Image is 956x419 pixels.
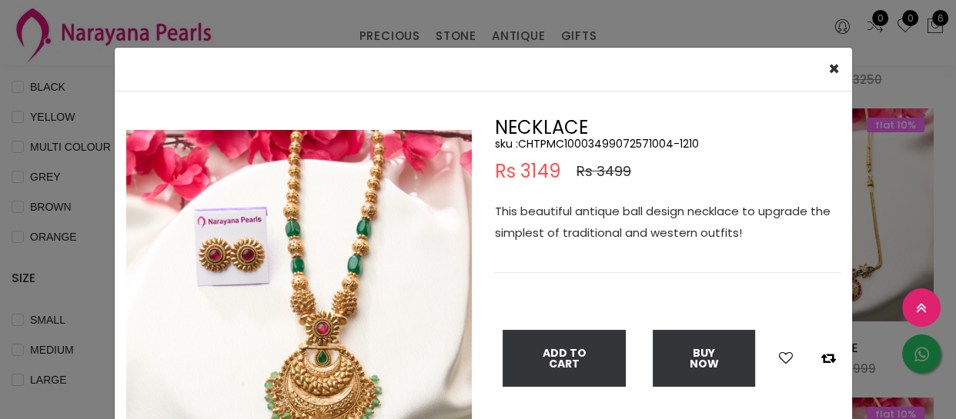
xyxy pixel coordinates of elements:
button: Buy Now [653,330,755,387]
p: This beautiful antique ball design necklace to upgrade the simplest of traditional and western ou... [495,201,841,244]
h5: sku : CHTPMC10003499072571004-1210 [495,137,841,151]
h2: NECKLACE [495,118,841,137]
button: Add to compare [817,348,841,368]
button: Add to wishlist [774,348,797,368]
span: Rs 3149 [495,162,561,181]
span: Rs 3499 [577,162,631,181]
button: Add To Cart [503,330,626,387]
span: × [828,56,840,81]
